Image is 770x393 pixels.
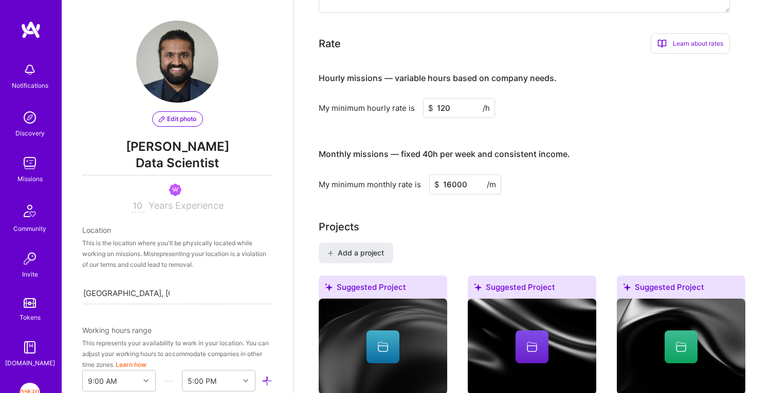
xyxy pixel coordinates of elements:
[434,179,439,190] span: $
[319,73,557,83] h4: Hourly missions — variable hours based on company needs.
[319,103,415,113] div: My minimum hourly rate is
[651,33,730,54] div: Learn about rates
[319,179,421,190] div: My minimum monthly rate is
[22,269,38,280] div: Invite
[327,248,383,258] span: Add a project
[623,283,631,291] i: icon SuggestedTeams
[15,128,45,139] div: Discovery
[159,116,165,122] i: icon PencilPurple
[327,250,333,256] i: icon PlusBlack
[188,376,216,386] div: 5:00 PM
[88,376,117,386] div: 9:00 AM
[319,243,393,263] button: Add a project
[487,179,496,190] span: /m
[319,276,447,303] div: Suggested Project
[82,238,272,270] div: This is the location where you'll be physically located while working on missions. Misrepresentin...
[423,98,495,118] input: XXX
[13,223,46,234] div: Community
[20,337,40,358] img: guide book
[169,184,181,196] img: Been on Mission
[143,378,149,383] i: icon Chevron
[116,359,146,370] button: Learn how
[429,174,501,194] input: XXX
[20,107,40,128] img: discovery
[20,312,41,323] div: Tokens
[136,21,218,103] img: User Avatar
[17,199,42,223] img: Community
[20,248,40,269] img: Invite
[319,149,570,159] h4: Monthly missions — fixed 40h per week and consistent income.
[474,283,482,291] i: icon SuggestedTeams
[163,376,174,386] i: icon HorizontalInLineDivider
[468,276,596,303] div: Suggested Project
[132,200,144,212] input: XX
[82,225,272,235] div: Location
[149,200,224,211] span: Years Experience
[617,276,745,303] div: Suggested Project
[243,378,248,383] i: icon Chevron
[428,103,433,113] span: $
[17,173,43,184] div: Missions
[483,103,490,113] span: /h
[24,298,36,308] img: tokens
[325,283,333,291] i: icon SuggestedTeams
[82,326,152,335] span: Working hours range
[5,358,55,368] div: [DOMAIN_NAME]
[657,39,667,48] i: icon BookOpen
[82,154,272,175] span: Data Scientist
[82,338,272,370] div: This represents your availability to work in your location. You can adjust your working hours to ...
[152,111,203,127] button: Edit photo
[82,139,272,154] span: [PERSON_NAME]
[20,60,40,80] img: bell
[319,219,359,234] div: Projects
[159,114,196,124] span: Edit photo
[319,36,341,51] div: Rate
[21,21,41,39] img: logo
[20,153,40,173] img: teamwork
[12,80,48,91] div: Notifications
